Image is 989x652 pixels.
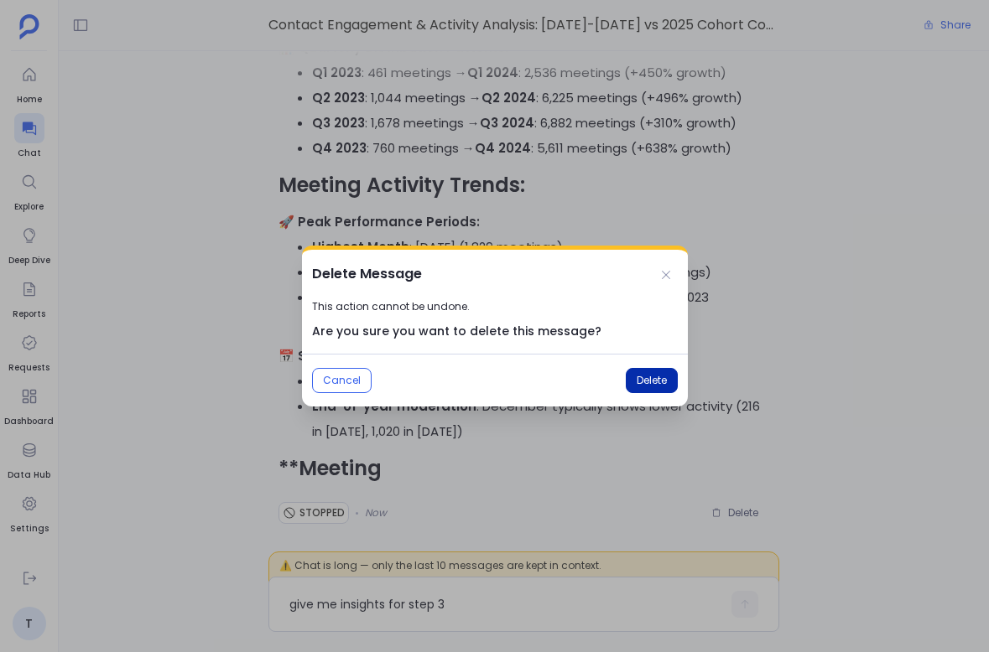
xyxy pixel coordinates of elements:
h2: Delete Message [312,263,422,285]
button: Cancel [312,368,372,393]
span: Delete [637,374,667,387]
span: This action cannot be undone. [312,298,678,314]
button: Delete [626,368,678,393]
span: Are you sure you want to delete this message? [312,323,678,340]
